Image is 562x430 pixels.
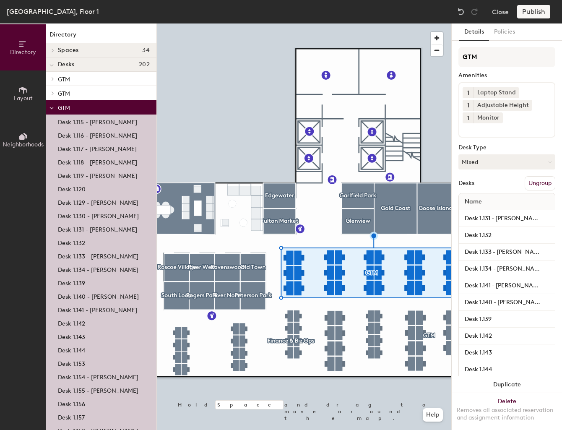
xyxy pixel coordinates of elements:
button: Ungroup [525,176,555,190]
span: GTM [58,90,70,97]
span: 34 [142,47,150,54]
input: Unnamed desk [461,347,553,359]
p: Desk 1.115 - [PERSON_NAME] [58,116,137,126]
p: Desk 1.120 [58,183,86,193]
p: Desk 1.118 - [PERSON_NAME] [58,156,137,166]
img: Undo [457,8,465,16]
input: Unnamed desk [461,229,553,241]
p: Desk 1.140 - [PERSON_NAME] [58,291,139,300]
span: Name [461,194,486,209]
input: Unnamed desk [461,364,553,375]
span: 202 [139,61,150,68]
p: Desk 1.153 [58,358,85,367]
h1: Directory [46,30,156,43]
p: Desk 1.133 - [PERSON_NAME] [58,250,138,260]
div: Desks [458,180,474,187]
div: Amenities [458,72,555,79]
div: Laptop Stand [474,87,519,98]
p: Desk 1.144 [58,344,85,354]
button: 1 [463,112,474,123]
button: 1 [463,87,474,98]
img: Redo [470,8,479,16]
button: Help [423,408,443,422]
p: Desk 1.130 - [PERSON_NAME] [58,210,139,220]
input: Unnamed desk [461,213,553,224]
p: Desk 1.131 - [PERSON_NAME] [58,224,137,233]
div: Desk Type [458,144,555,151]
div: Adjustable Height [474,100,532,111]
span: 1 [467,101,469,110]
button: Policies [489,23,520,41]
div: [GEOGRAPHIC_DATA], Floor 1 [7,6,99,17]
span: GTM [58,104,70,112]
span: Layout [14,95,33,102]
p: Desk 1.132 [58,237,85,247]
p: Desk 1.134 - [PERSON_NAME] [58,264,138,274]
p: Desk 1.119 - [PERSON_NAME] [58,170,137,180]
div: Monitor [474,112,503,123]
p: Desk 1.143 [58,331,85,341]
input: Unnamed desk [461,330,553,342]
span: Spaces [58,47,79,54]
span: Directory [10,49,36,56]
p: Desk 1.157 [58,412,85,421]
p: Desk 1.117 - [PERSON_NAME] [58,143,137,153]
input: Unnamed desk [461,313,553,325]
button: Close [492,5,509,18]
p: Desk 1.129 - [PERSON_NAME] [58,197,138,206]
p: Desk 1.142 [58,318,85,327]
p: Desk 1.156 [58,398,85,408]
button: 1 [463,100,474,111]
button: Duplicate [452,376,562,393]
span: 1 [467,89,469,97]
input: Unnamed desk [461,246,553,258]
button: Details [459,23,489,41]
p: Desk 1.154 - [PERSON_NAME] [58,371,138,381]
button: Mixed [458,154,555,169]
input: Unnamed desk [461,280,553,292]
p: Desk 1.141 - [PERSON_NAME] [58,304,137,314]
span: GTM [58,76,70,83]
div: Removes all associated reservation and assignment information [457,407,557,422]
span: Neighborhoods [3,141,44,148]
input: Unnamed desk [461,263,553,275]
p: Desk 1.116 - [PERSON_NAME] [58,130,137,139]
button: DeleteRemoves all associated reservation and assignment information [452,393,562,430]
span: 1 [467,114,469,122]
input: Unnamed desk [461,297,553,308]
p: Desk 1.155 - [PERSON_NAME] [58,385,138,394]
span: Desks [58,61,74,68]
p: Desk 1.139 [58,277,85,287]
